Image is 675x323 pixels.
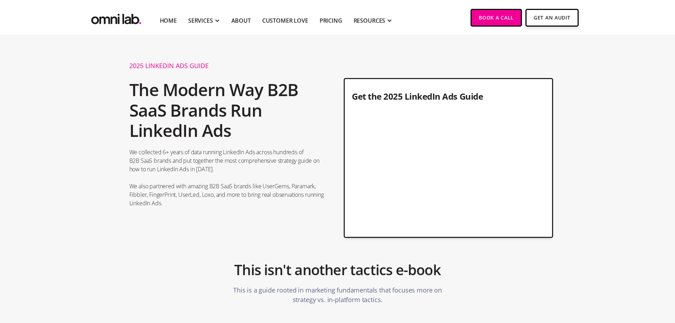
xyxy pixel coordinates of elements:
a: Customer Love [262,16,308,25]
p: This is a guide rooted in marketing fundamentals that focuses more on strategy vs. in-platform ta... [231,282,444,308]
h3: Get the 2025 LinkedIn Ads Guide [352,90,545,106]
iframe: Chat Widget [547,241,675,323]
a: Book a Call [471,9,522,27]
h1: 2025 Linkedin Ads Guide [129,62,325,72]
h2: The Modern Way B2B SaaS Brands Run LinkedIn Ads [129,76,325,144]
h2: This isn't another tactics e-book [234,258,441,282]
a: Get An Audit [525,9,578,27]
img: Omni Lab: B2B SaaS Demand Generation Agency [90,9,143,26]
iframe: Form [352,110,545,230]
div: RESOURCES [354,16,386,25]
a: About [231,16,251,25]
a: Home [160,16,177,25]
p: We collected 6+ years of data running LinkedIn Ads across hundreds of B2B SaaS brands and put tog... [129,148,325,207]
div: SERVICES [188,16,213,25]
a: home [90,9,143,26]
a: Pricing [320,16,342,25]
